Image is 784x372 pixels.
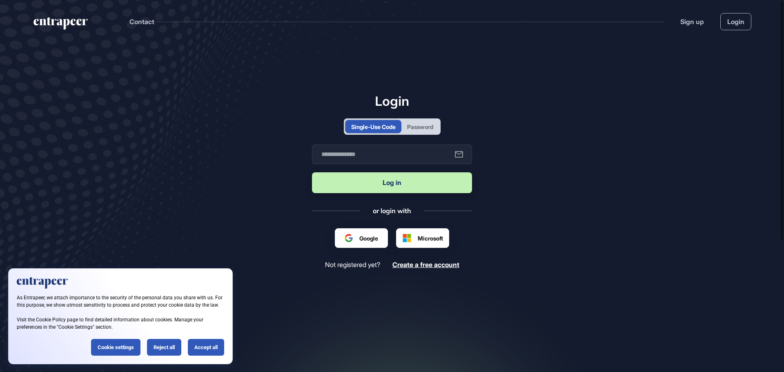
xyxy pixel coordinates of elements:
[325,261,380,269] span: Not registered yet?
[418,234,443,243] span: Microsoft
[351,123,396,131] div: Single-Use Code
[407,123,433,131] div: Password
[373,206,411,215] div: or login with
[312,93,472,109] h1: Login
[680,17,704,27] a: Sign up
[392,261,459,269] a: Create a free account
[312,172,472,193] button: Log in
[129,16,154,27] button: Contact
[720,13,751,30] a: Login
[33,17,89,33] a: entrapeer-logo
